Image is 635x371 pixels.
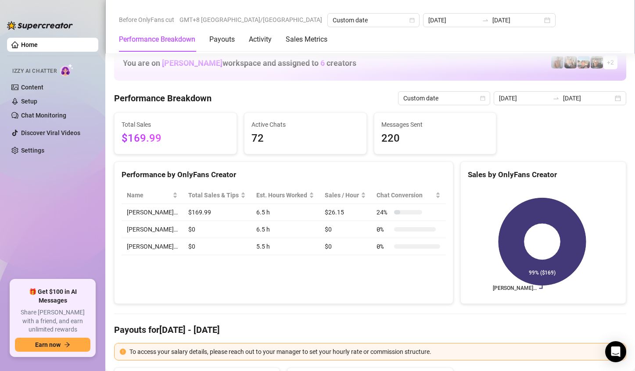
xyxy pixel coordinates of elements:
span: Before OnlyFans cut [119,13,174,26]
td: 6.5 h [251,204,319,221]
span: Total Sales & Tips [188,190,239,200]
td: $0 [183,238,251,255]
span: [PERSON_NAME] [162,58,222,68]
span: 6 [320,58,325,68]
td: $0 [319,221,371,238]
span: $169.99 [122,130,230,147]
text: [PERSON_NAME]… [492,285,536,292]
img: Nathan [591,56,603,68]
span: 220 [381,130,489,147]
th: Chat Conversion [371,187,445,204]
img: Joey [551,56,563,68]
span: 0 % [377,242,391,251]
input: Start date [499,93,549,103]
h4: Payouts for [DATE] - [DATE] [114,324,626,336]
td: [PERSON_NAME]… [122,204,183,221]
span: to [482,17,489,24]
span: Name [127,190,171,200]
div: Sales by OnlyFans Creator [468,169,619,181]
span: Sales / Hour [325,190,359,200]
span: 0 % [377,225,391,234]
img: logo-BBDzfeDw.svg [7,21,73,30]
a: Setup [21,98,37,105]
input: Start date [428,15,478,25]
div: Est. Hours Worked [256,190,307,200]
img: George [564,56,577,68]
th: Sales / Hour [319,187,371,204]
a: Discover Viral Videos [21,129,80,136]
th: Name [122,187,183,204]
span: Earn now [35,341,61,348]
span: Custom date [403,92,485,105]
span: Active Chats [251,120,359,129]
a: Settings [21,147,44,154]
th: Total Sales & Tips [183,187,251,204]
span: Total Sales [122,120,230,129]
div: Performance by OnlyFans Creator [122,169,446,181]
span: arrow-right [64,342,70,348]
span: calendar [480,96,485,101]
div: To access your salary details, please reach out to your manager to set your hourly rate or commis... [129,347,621,357]
span: swap-right [552,95,560,102]
div: Performance Breakdown [119,34,195,45]
span: 🎁 Get $100 in AI Messages [15,288,90,305]
h4: Performance Breakdown [114,92,212,104]
td: $0 [319,238,371,255]
a: Chat Monitoring [21,112,66,119]
span: Share [PERSON_NAME] with a friend, and earn unlimited rewards [15,308,90,334]
div: Payouts [209,34,235,45]
input: End date [492,15,542,25]
td: [PERSON_NAME]… [122,221,183,238]
button: Earn nowarrow-right [15,338,90,352]
span: GMT+8 [GEOGRAPHIC_DATA]/[GEOGRAPHIC_DATA] [179,13,322,26]
div: Open Intercom Messenger [605,341,626,362]
h1: You are on workspace and assigned to creators [123,58,356,68]
span: to [552,95,560,102]
td: [PERSON_NAME]… [122,238,183,255]
td: 6.5 h [251,221,319,238]
img: AI Chatter [60,64,74,76]
span: calendar [409,18,415,23]
div: Activity [249,34,272,45]
span: swap-right [482,17,489,24]
span: Messages Sent [381,120,489,129]
a: Content [21,84,43,91]
span: 24 % [377,207,391,217]
td: 5.5 h [251,238,319,255]
img: Zach [578,56,590,68]
input: End date [563,93,613,103]
span: Custom date [333,14,414,27]
span: Izzy AI Chatter [12,67,57,75]
span: 72 [251,130,359,147]
td: $169.99 [183,204,251,221]
span: Chat Conversion [377,190,433,200]
span: exclamation-circle [120,349,126,355]
td: $26.15 [319,204,371,221]
td: $0 [183,221,251,238]
a: Home [21,41,38,48]
div: Sales Metrics [286,34,327,45]
span: + 2 [607,57,614,67]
